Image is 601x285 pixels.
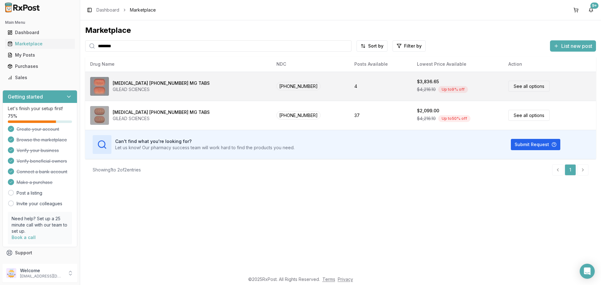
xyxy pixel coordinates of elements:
div: [MEDICAL_DATA] [PHONE_NUMBER] MG TABS [113,80,210,86]
a: Purchases [5,61,75,72]
button: Support [3,247,77,258]
div: Open Intercom Messenger [580,264,595,279]
div: Sales [8,74,72,81]
button: Sales [3,73,77,83]
td: 37 [349,101,412,130]
button: Marketplace [3,39,77,49]
button: My Posts [3,50,77,60]
a: Terms [322,277,335,282]
span: Browse the marketplace [17,137,67,143]
button: Filter by [393,40,426,52]
div: GILEAD SCIENCES [113,86,210,93]
button: List new post [550,40,596,52]
span: Verify your business [17,147,59,154]
a: Privacy [338,277,353,282]
div: Purchases [8,63,72,69]
div: Up to 50 % off [438,115,470,122]
h2: Main Menu [5,20,75,25]
span: Make a purchase [17,179,53,186]
a: List new post [550,43,596,50]
p: Welcome [20,267,64,274]
span: Create your account [17,126,59,132]
span: [PHONE_NUMBER] [276,82,321,90]
button: 9+ [586,5,596,15]
th: Posts Available [349,57,412,72]
h3: Getting started [8,93,43,100]
td: 4 [349,72,412,101]
span: $4,216.10 [417,86,436,93]
p: Need help? Set up a 25 minute call with our team to set up. [12,216,68,234]
a: 1 [565,164,576,176]
span: $4,216.10 [417,115,436,122]
th: NDC [271,57,349,72]
div: Showing 1 to 2 of 2 entries [93,167,141,173]
a: Book a call [12,235,36,240]
a: Marketplace [5,38,75,49]
div: $2,099.00 [417,108,439,114]
div: [MEDICAL_DATA] [PHONE_NUMBER] MG TABS [113,109,210,115]
a: Dashboard [96,7,119,13]
span: [PHONE_NUMBER] [276,111,321,120]
img: Biktarvy 50-200-25 MG TABS [90,106,109,125]
img: User avatar [6,268,16,278]
span: Marketplace [130,7,156,13]
p: Let's finish your setup first! [8,105,72,112]
button: Dashboard [3,28,77,38]
span: List new post [561,42,592,50]
span: Sort by [368,43,383,49]
img: Biktarvy 30-120-15 MG TABS [90,77,109,96]
div: Marketplace [85,25,596,35]
nav: pagination [552,164,588,176]
th: Drug Name [85,57,271,72]
span: Connect a bank account [17,169,67,175]
th: Action [503,57,596,72]
div: $3,836.65 [417,79,439,85]
button: Submit Request [511,139,560,150]
div: Up to 9 % off [438,86,468,93]
a: Dashboard [5,27,75,38]
a: See all options [508,81,550,92]
span: Feedback [15,261,36,267]
a: See all options [508,110,550,121]
p: Let us know! Our pharmacy success team will work hard to find the products you need. [115,145,295,151]
div: GILEAD SCIENCES [113,115,210,122]
div: Dashboard [8,29,72,36]
span: 75 % [8,113,17,119]
div: 9+ [590,3,598,9]
img: RxPost Logo [3,3,43,13]
a: Invite your colleagues [17,201,62,207]
p: [EMAIL_ADDRESS][DOMAIN_NAME] [20,274,64,279]
span: Filter by [404,43,422,49]
button: Feedback [3,258,77,270]
div: Marketplace [8,41,72,47]
button: Sort by [357,40,388,52]
h3: Can't find what you're looking for? [115,138,295,145]
nav: breadcrumb [96,7,156,13]
th: Lowest Price Available [412,57,503,72]
a: Sales [5,72,75,83]
a: My Posts [5,49,75,61]
span: Verify beneficial owners [17,158,67,164]
button: Purchases [3,61,77,71]
a: Post a listing [17,190,42,196]
div: My Posts [8,52,72,58]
